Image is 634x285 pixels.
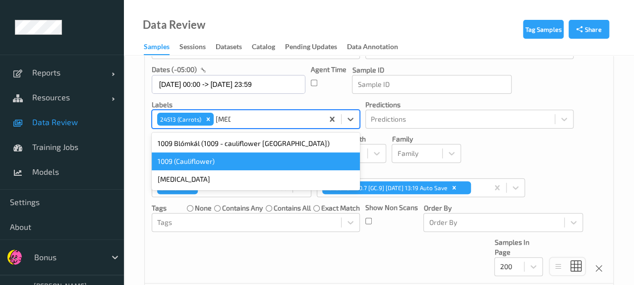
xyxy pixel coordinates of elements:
[252,42,275,54] div: Catalog
[352,65,512,75] p: Sample ID
[252,40,285,54] a: Catalog
[311,65,346,74] p: Agent Time
[274,203,311,213] label: contains all
[523,20,564,39] button: Tag Samples
[157,113,203,126] div: 24513 (Carrots)
[152,65,197,74] p: dates (-05:00)
[365,100,574,110] p: Predictions
[222,203,263,213] label: contains any
[144,42,170,55] div: Samples
[195,203,212,213] label: none
[322,181,449,194] div: Bonus F&V v0.7 [GC.9] [DATE] 13:19 Auto Save
[423,203,583,213] p: Order By
[144,40,179,55] a: Samples
[285,40,347,54] a: Pending Updates
[494,237,543,257] p: Samples In Page
[285,42,337,54] div: Pending Updates
[347,40,408,54] a: Data Annotation
[216,40,252,54] a: Datasets
[347,42,398,54] div: Data Annotation
[365,203,418,213] p: Show Non Scans
[179,40,216,54] a: Sessions
[317,168,525,178] p: Models
[179,42,206,54] div: Sessions
[143,20,205,30] div: Data Review
[152,135,360,152] div: 1009 Blómkál (1009 - cauliflower [GEOGRAPHIC_DATA])
[203,113,214,126] div: Remove 24513 (Carrots)
[392,134,461,144] p: Family
[321,203,360,213] label: exact match
[449,181,460,194] div: Remove Bonus F&V v0.7 [GC.9] 2025-08-27 13:19 Auto Save
[152,170,360,188] div: [MEDICAL_DATA]
[216,42,242,54] div: Datasets
[152,152,360,170] div: 1009 (Cauliflower)
[569,20,609,39] button: Share
[152,203,167,213] p: Tags
[152,100,360,110] p: labels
